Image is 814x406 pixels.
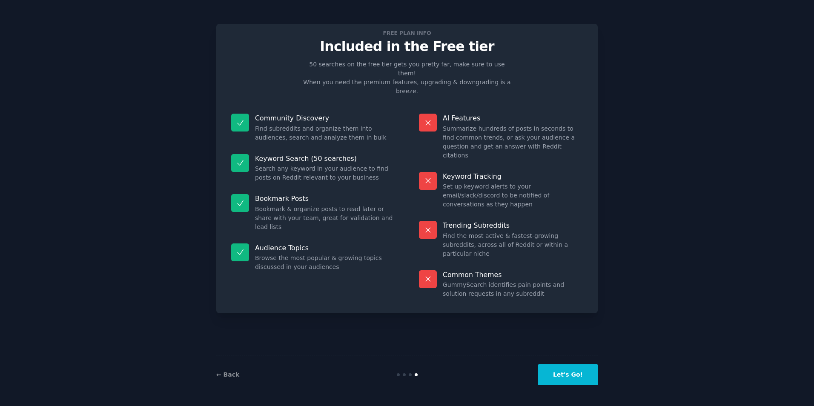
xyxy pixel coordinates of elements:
[443,270,583,279] p: Common Themes
[255,194,395,203] p: Bookmark Posts
[255,124,395,142] dd: Find subreddits and organize them into audiences, search and analyze them in bulk
[381,29,433,37] span: Free plan info
[216,371,239,378] a: ← Back
[255,164,395,182] dd: Search any keyword in your audience to find posts on Reddit relevant to your business
[300,60,514,96] p: 50 searches on the free tier gets you pretty far, make sure to use them! When you need the premiu...
[443,114,583,123] p: AI Features
[538,364,598,385] button: Let's Go!
[255,205,395,232] dd: Bookmark & organize posts to read later or share with your team, great for validation and lead lists
[443,280,583,298] dd: GummySearch identifies pain points and solution requests in any subreddit
[255,114,395,123] p: Community Discovery
[443,232,583,258] dd: Find the most active & fastest-growing subreddits, across all of Reddit or within a particular niche
[255,154,395,163] p: Keyword Search (50 searches)
[255,254,395,272] dd: Browse the most popular & growing topics discussed in your audiences
[255,243,395,252] p: Audience Topics
[443,182,583,209] dd: Set up keyword alerts to your email/slack/discord to be notified of conversations as they happen
[443,124,583,160] dd: Summarize hundreds of posts in seconds to find common trends, or ask your audience a question and...
[443,221,583,230] p: Trending Subreddits
[225,39,589,54] p: Included in the Free tier
[443,172,583,181] p: Keyword Tracking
